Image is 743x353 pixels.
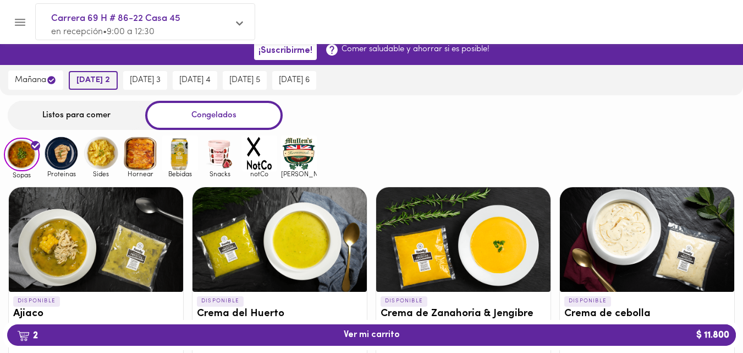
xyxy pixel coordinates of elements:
span: Snacks [202,170,238,177]
span: [DATE] 4 [179,75,211,85]
img: notCo [241,135,277,171]
span: [PERSON_NAME] [281,170,317,177]
p: DISPONIBLE [381,296,427,306]
span: [DATE] 6 [279,75,310,85]
div: Listos para comer [8,101,145,130]
button: [DATE] 3 [123,71,167,90]
span: Hornear [123,170,158,177]
span: Carrera 69 H # 86-22 Casa 45 [51,12,228,26]
img: Snacks [202,135,238,171]
div: Congelados [145,101,283,130]
b: 2 [10,328,45,343]
button: [DATE] 2 [69,71,118,90]
img: cart.png [17,330,30,341]
span: [DATE] 2 [76,75,110,85]
p: DISPONIBLE [564,296,611,306]
span: mañana [15,75,57,85]
img: Bebidas [162,135,198,171]
span: Sopas [4,171,40,178]
span: [DATE] 5 [229,75,260,85]
h3: Ajiaco [13,308,179,320]
h3: Crema de Zanahoria & Jengibre [381,308,546,320]
p: DISPONIBLE [197,296,244,306]
div: Crema del Huerto [192,187,367,292]
button: [DATE] 6 [272,71,316,90]
button: ¡Suscribirme! [254,42,317,59]
div: Crema de Zanahoria & Jengibre [376,187,551,292]
p: Comer saludable y ahorrar si es posible! [342,44,489,55]
span: Sides [83,170,119,177]
h3: Crema de cebolla [564,308,730,320]
button: mañana [8,70,63,90]
span: notCo [241,170,277,177]
span: Bebidas [162,170,198,177]
span: Ver mi carrito [344,330,400,340]
iframe: Messagebird Livechat Widget [679,289,732,342]
h3: Crema del Huerto [197,308,362,320]
button: [DATE] 5 [223,71,267,90]
img: Hornear [123,135,158,171]
p: DISPONIBLE [13,296,60,306]
span: [DATE] 3 [130,75,161,85]
img: Proteinas [43,135,79,171]
div: Ajiaco [9,187,183,292]
img: Sopas [4,138,40,172]
button: 2Ver mi carrito$ 11.800 [7,324,736,346]
img: Sides [83,135,119,171]
span: en recepción • 9:00 a 12:30 [51,28,155,36]
div: Crema de cebolla [560,187,734,292]
span: ¡Suscribirme! [258,46,312,56]
span: Proteinas [43,170,79,177]
img: mullens [281,135,317,171]
button: Menu [7,9,34,36]
button: [DATE] 4 [173,71,217,90]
